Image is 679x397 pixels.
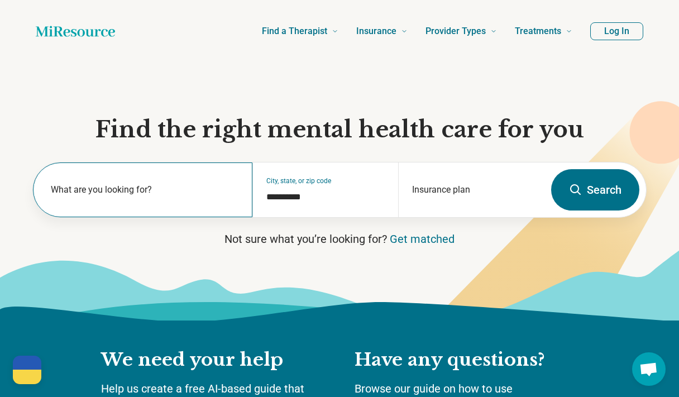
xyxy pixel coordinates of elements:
[355,348,578,372] h2: Have any questions?
[551,169,639,211] button: Search
[32,231,647,247] p: Not sure what you’re looking for?
[32,115,647,144] h1: Find the right mental health care for you
[356,9,408,54] a: Insurance
[390,232,455,246] a: Get matched
[632,352,666,386] a: Open chat
[356,23,396,39] span: Insurance
[262,9,338,54] a: Find a Therapist
[515,23,561,39] span: Treatments
[36,20,115,42] a: Home page
[515,9,572,54] a: Treatments
[51,183,239,197] label: What are you looking for?
[425,9,497,54] a: Provider Types
[101,348,332,372] h2: We need your help
[425,23,486,39] span: Provider Types
[262,23,327,39] span: Find a Therapist
[590,22,643,40] button: Log In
